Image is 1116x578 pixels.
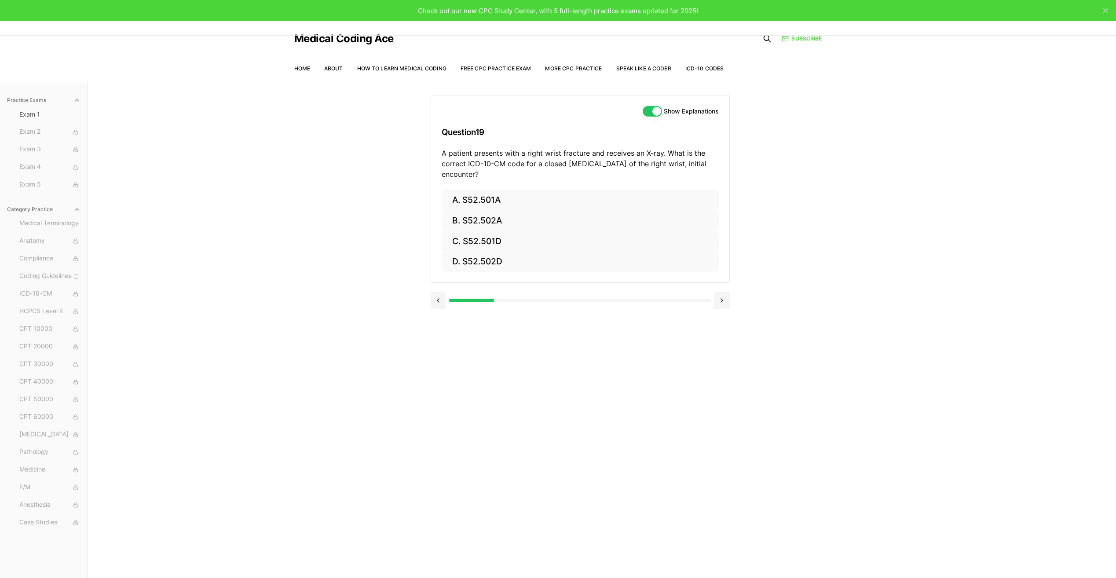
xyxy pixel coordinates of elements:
[442,231,719,252] button: C. S52.501D
[19,254,80,263] span: Compliance
[16,160,84,174] button: Exam 4
[782,35,822,43] a: Subscribe
[19,377,80,387] span: CPT 40000
[16,178,84,192] button: Exam 5
[442,119,719,145] h3: Question 19
[19,342,80,351] span: CPT 20000
[442,252,719,272] button: D. S52.502D
[418,7,698,15] span: Check out our new CPC Study Center, with 5 full-length practice exams updated for 2025!
[357,65,446,72] a: How to Learn Medical Coding
[16,445,84,459] button: Pathology
[19,307,80,316] span: HCPCS Level II
[294,33,394,44] a: Medical Coding Ace
[16,252,84,266] button: Compliance
[16,498,84,512] button: Anesthesia
[19,483,80,492] span: E/M
[16,340,84,354] button: CPT 20000
[19,127,80,137] span: Exam 2
[442,190,719,211] button: A. S52.501A
[19,359,80,369] span: CPT 30000
[19,465,80,475] span: Medicine
[16,375,84,389] button: CPT 40000
[16,516,84,530] button: Case Studies
[4,93,84,107] button: Practice Exams
[324,65,343,72] a: About
[19,518,80,527] span: Case Studies
[19,145,80,154] span: Exam 3
[16,234,84,248] button: Anatomy
[461,65,531,72] a: Free CPC Practice Exam
[19,236,80,246] span: Anatomy
[19,447,80,457] span: Pathology
[16,392,84,406] button: CPT 50000
[19,271,80,281] span: Coding Guidelines
[16,410,84,424] button: CPT 60000
[616,65,671,72] a: Speak Like a Coder
[19,395,80,404] span: CPT 50000
[19,412,80,422] span: CPT 60000
[16,269,84,283] button: Coding Guidelines
[442,148,719,179] p: A patient presents with a right wrist fracture and receives an X-ray. What is the correct ICD-10-...
[16,480,84,494] button: E/M
[16,304,84,318] button: HCPCS Level II
[16,287,84,301] button: ICD-10-CM
[16,357,84,371] button: CPT 30000
[16,322,84,336] button: CPT 10000
[19,500,80,510] span: Anesthesia
[19,289,80,299] span: ICD-10-CM
[664,108,719,114] label: Show Explanations
[16,107,84,121] button: Exam 1
[19,324,80,334] span: CPT 10000
[16,216,84,230] button: Medical Terminology
[1098,4,1112,18] button: close
[19,180,80,190] span: Exam 5
[19,430,80,439] span: [MEDICAL_DATA]
[16,143,84,157] button: Exam 3
[4,202,84,216] button: Category Practice
[545,65,602,72] a: More CPC Practice
[19,110,80,119] span: Exam 1
[16,428,84,442] button: [MEDICAL_DATA]
[19,219,80,228] span: Medical Terminology
[685,65,724,72] a: ICD-10 Codes
[16,125,84,139] button: Exam 2
[16,463,84,477] button: Medicine
[294,65,310,72] a: Home
[442,211,719,231] button: B. S52.502A
[19,162,80,172] span: Exam 4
